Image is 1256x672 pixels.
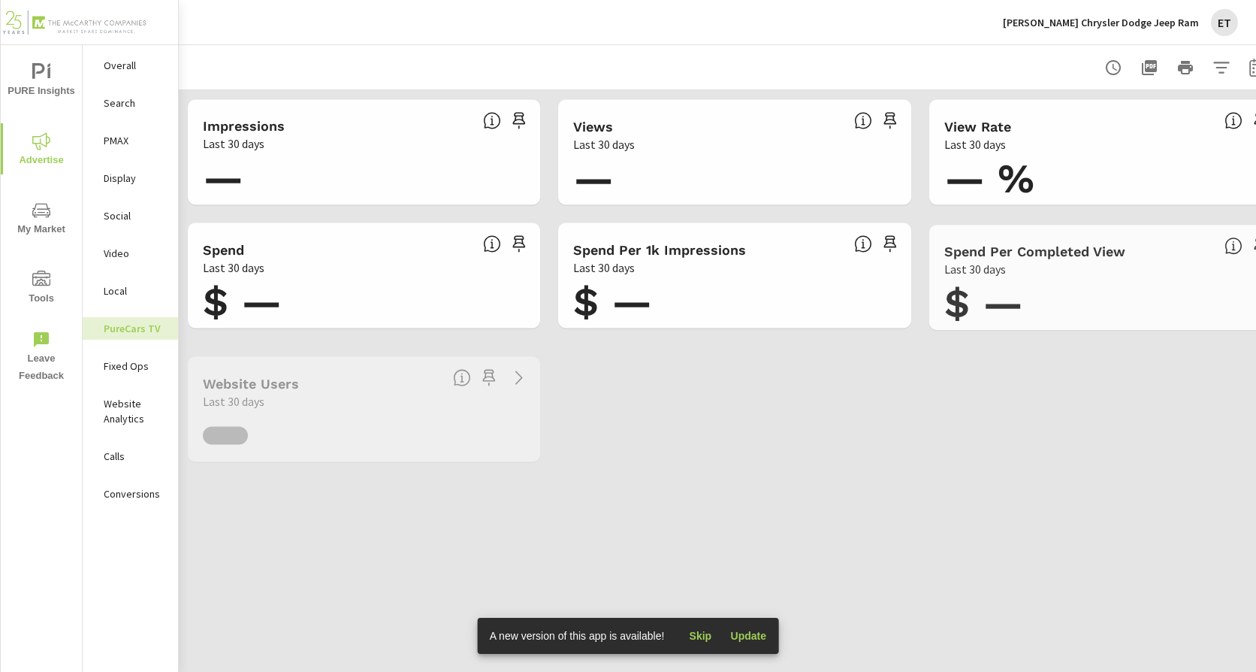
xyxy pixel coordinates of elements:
p: PureCars TV [104,321,166,336]
p: Website Analytics [104,396,166,426]
span: Number of times your connected TV ad was presented to a user. [Source: This data is provided by t... [483,111,501,129]
p: Last 30 days [203,135,264,153]
h5: View Rate [944,119,1011,135]
p: Search [104,95,166,110]
p: Video [104,246,166,261]
div: PureCars TV [83,317,178,340]
span: Save this to your personalized report [477,366,501,390]
h5: Spend [203,242,244,258]
a: See more details in report [507,366,531,390]
h5: Spend Per Completed View [944,244,1125,259]
div: PMAX [83,129,178,152]
span: PURE Insights [5,63,77,100]
p: [PERSON_NAME] Chrysler Dodge Jeep Ram [1003,16,1199,29]
span: Number of times your connected TV ad was viewed completely by a user. [Source: This data is provi... [854,112,872,130]
div: Overall [83,54,178,77]
div: Video [83,242,178,265]
h5: Impressions [203,118,285,134]
p: Last 30 days [573,135,635,153]
p: Last 30 days [203,259,264,277]
div: Social [83,204,178,227]
p: Calls [104,449,166,464]
span: Advertise [5,132,77,169]
span: Save this to your personalized report [878,232,902,256]
div: Fixed Ops [83,355,178,377]
h5: Views [573,119,613,135]
p: Last 30 days [203,392,264,410]
button: "Export Report to PDF" [1134,53,1164,83]
div: Local [83,280,178,302]
span: Update [730,629,766,643]
span: My Market [5,201,77,238]
div: Website Analytics [83,392,178,430]
span: Save this to your personalized report [507,232,531,256]
h5: Website Users [203,376,299,392]
h5: Spend Per 1k Impressions [573,242,746,258]
h1: $ — [203,277,525,328]
span: A new version of this app is available! [490,630,665,642]
h1: $ — [573,277,895,328]
div: nav menu [1,45,82,391]
p: Social [104,208,166,223]
span: Total spend per 1,000 impressions. [Source: This data is provided by the video advertising platform] [854,235,872,253]
p: Display [104,171,166,186]
button: Apply Filters [1206,53,1236,83]
div: ET [1211,9,1238,36]
span: Skip [682,629,718,643]
span: Save this to your personalized report [507,108,531,132]
button: Skip [676,624,724,648]
p: Last 30 days [573,259,635,277]
span: Unique website visitors over the selected time period. [Source: Website Analytics] [453,369,471,387]
p: Last 30 days [944,260,1006,278]
span: Percentage of Impressions where the ad was viewed completely. “Impressions” divided by “Views”. [... [1224,112,1242,130]
span: Cost of your connected TV ad campaigns. [Source: This data is provided by the video advertising p... [483,235,501,253]
span: Save this to your personalized report [878,109,902,133]
p: Local [104,283,166,298]
span: Total spend per 1,000 impressions. [Source: This data is provided by the video advertising platform] [1224,237,1242,255]
h1: — [573,153,895,204]
button: Update [724,624,772,648]
div: Conversions [83,483,178,505]
p: Fixed Ops [104,359,166,374]
span: Tools [5,271,77,307]
p: PMAX [104,133,166,148]
span: Leave Feedback [5,331,77,385]
button: Print Report [1170,53,1200,83]
h1: — [203,153,525,204]
div: Calls [83,445,178,468]
div: Display [83,167,178,189]
p: Overall [104,58,166,73]
p: Last 30 days [944,135,1006,153]
p: Conversions [104,486,166,501]
div: Search [83,92,178,114]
